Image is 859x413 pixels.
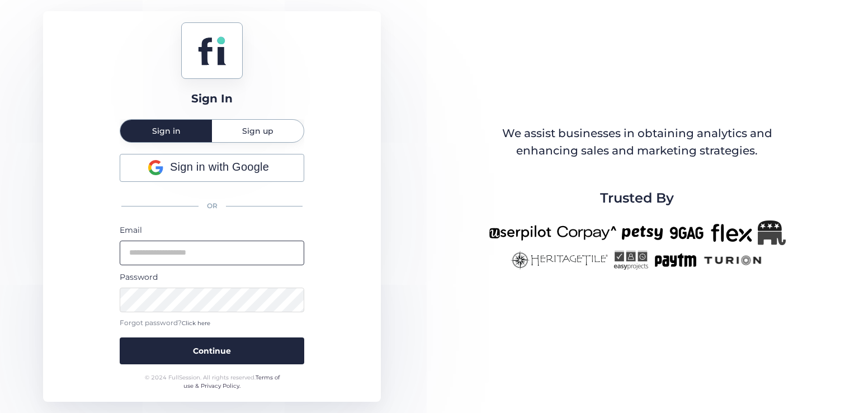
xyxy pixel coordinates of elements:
img: easyprojects-new.png [613,251,648,270]
span: Click here [182,320,210,327]
div: Email [120,224,304,236]
div: Forgot password? [120,318,304,328]
div: We assist businesses in obtaining analytics and enhancing sales and marketing strategies. [489,125,785,160]
img: petsy-new.png [622,220,663,245]
div: Password [120,271,304,283]
button: Continue [120,337,304,364]
span: Sign in [152,127,181,135]
img: corpay-new.png [557,220,616,245]
a: Terms of use & Privacy Policy. [183,374,280,390]
div: Sign In [191,90,233,107]
img: flex-new.png [711,220,752,245]
div: OR [120,194,304,218]
span: Sign in with Google [170,158,269,176]
img: Republicanlogo-bw.png [758,220,786,245]
img: heritagetile-new.png [511,251,608,270]
span: Continue [193,345,231,357]
img: paytm-new.png [654,251,697,270]
img: userpilot-new.png [489,220,551,245]
img: turion-new.png [702,251,763,270]
span: Trusted By [600,187,674,209]
span: Sign up [242,127,273,135]
div: © 2024 FullSession. All rights reserved. [140,373,285,391]
img: 9gag-new.png [668,220,705,245]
